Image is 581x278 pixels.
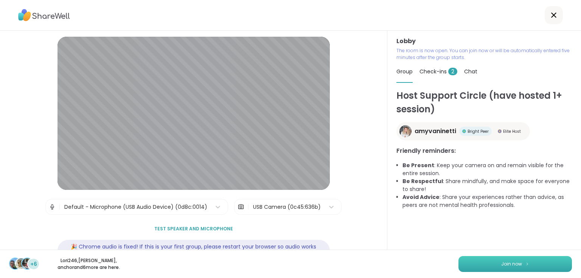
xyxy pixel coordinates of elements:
[396,146,572,155] h3: Friendly reminders:
[402,162,572,177] li: : Keep your camera on and remain visible for the entire session.
[448,68,457,75] span: 2
[238,199,244,214] img: Camera
[458,256,572,272] button: Join now
[419,68,457,75] span: Check-ins
[462,129,466,133] img: Bright Peer
[57,240,330,262] div: 🎉 Chrome audio is fixed! If this is your first group, please restart your browser so audio works ...
[16,258,26,269] img: spencer
[402,177,572,193] li: : Share mindfully, and make space for everyone to share!
[503,129,521,134] span: Elite Host
[498,129,502,133] img: Elite Host
[396,122,530,140] a: amyvaninettiamyvaninettiBright PeerBright PeerElite HostElite Host
[402,193,440,201] b: Avoid Advice
[396,89,572,116] h1: Host Support Circle (have hosted 1+ session)
[402,193,572,209] li: : Share your experiences rather than advice, as peers are not mental health professionals.
[22,258,33,269] img: anchor
[154,225,233,232] span: Test speaker and microphone
[59,199,61,214] span: |
[464,68,477,75] span: Chat
[396,68,413,75] span: Group
[247,199,249,214] span: |
[253,203,321,211] div: USB Camera (0c45:636b)
[501,261,522,267] span: Join now
[525,262,530,266] img: ShareWell Logomark
[49,199,56,214] img: Microphone
[46,257,131,271] p: Lori246 , [PERSON_NAME] , anchor and 6 more are here.
[30,260,37,268] span: +6
[415,127,456,136] span: amyvaninetti
[18,6,70,24] img: ShareWell Logo
[402,177,443,185] b: Be Respectful
[399,125,412,137] img: amyvaninetti
[151,221,236,237] button: Test speaker and microphone
[468,129,489,134] span: Bright Peer
[396,47,572,61] p: The room is now open. You can join now or will be automatically entered five minutes after the gr...
[396,37,572,46] h3: Lobby
[10,258,20,269] img: Lori246
[64,203,207,211] div: Default - Microphone (USB Audio Device) (0d8c:0014)
[402,162,434,169] b: Be Present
